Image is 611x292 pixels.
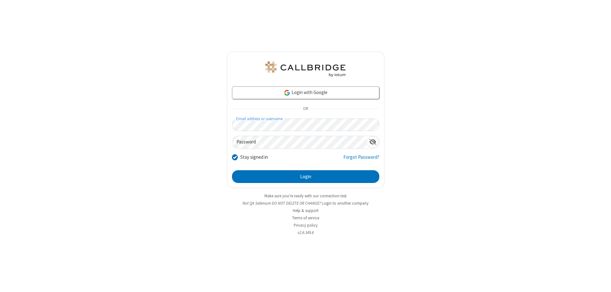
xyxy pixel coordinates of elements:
button: Login [232,170,379,183]
a: Make sure you're ready with our connection test [264,193,347,199]
li: Not QA Selenium DO NOT DELETE OR CHANGE? [227,200,384,206]
label: Stay signed in [240,154,268,161]
img: google-icon.png [284,89,291,96]
img: QA Selenium DO NOT DELETE OR CHANGE [264,62,347,77]
input: Password [232,136,367,149]
li: v2.6.349.6 [227,230,384,236]
a: Login with Google [232,86,379,99]
a: Terms of service [292,215,319,221]
button: Login to another company [322,200,369,206]
input: Email address or username [232,119,379,131]
a: Forgot Password? [343,154,379,166]
span: OR [300,105,311,113]
a: Privacy policy [294,223,318,228]
div: Show password [367,136,379,148]
a: Help & support [293,208,319,213]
